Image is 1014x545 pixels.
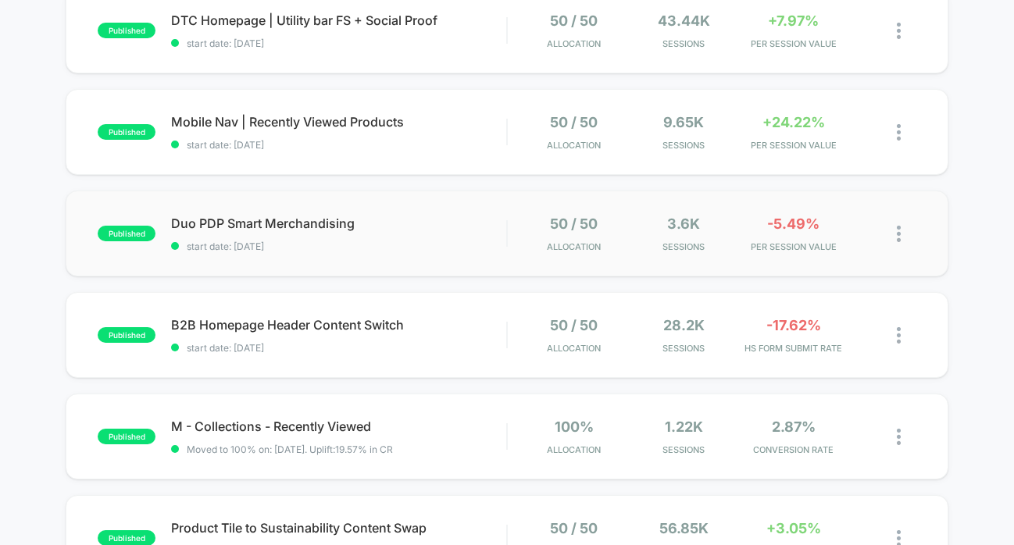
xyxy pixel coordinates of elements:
span: 50 / 50 [550,520,598,536]
span: Sessions [633,241,734,252]
span: 100% [555,419,594,435]
span: published [98,327,155,343]
span: +24.22% [762,114,825,130]
img: close [897,124,901,141]
span: 50 / 50 [550,317,598,333]
span: Product Tile to Sustainability Content Swap [171,520,506,536]
img: close [897,429,901,445]
span: CONVERSION RATE [742,444,844,455]
span: +7.97% [768,12,819,29]
span: PER SESSION VALUE [742,241,844,252]
span: Allocation [547,444,601,455]
span: start date: [DATE] [171,240,506,252]
span: Sessions [633,38,734,49]
span: -5.49% [767,216,819,232]
span: Sessions [633,140,734,151]
span: published [98,23,155,38]
img: close [897,23,901,39]
span: Hs Form Submit Rate [742,343,844,354]
span: 28.2k [663,317,705,333]
span: -17.62% [766,317,821,333]
span: 1.22k [665,419,703,435]
span: Moved to 100% on: [DATE] . Uplift: 19.57% in CR [187,443,393,455]
span: start date: [DATE] [171,139,506,151]
span: start date: [DATE] [171,342,506,354]
span: PER SESSION VALUE [742,38,844,49]
span: PER SESSION VALUE [742,140,844,151]
span: published [98,124,155,140]
span: 9.65k [663,114,704,130]
span: Mobile Nav | Recently Viewed Products [171,114,506,130]
span: 50 / 50 [550,114,598,130]
span: B2B Homepage Header Content Switch [171,317,506,333]
span: +3.05% [766,520,821,536]
span: 43.44k [658,12,710,29]
span: Sessions [633,444,734,455]
img: close [897,226,901,242]
span: DTC Homepage | Utility bar FS + Social Proof [171,12,506,28]
span: 56.85k [659,520,709,536]
span: start date: [DATE] [171,37,506,49]
span: published [98,226,155,241]
span: 50 / 50 [550,216,598,232]
span: Sessions [633,343,734,354]
span: 3.6k [667,216,700,232]
span: 50 / 50 [550,12,598,29]
span: 2.87% [772,419,816,435]
span: Allocation [547,343,601,354]
span: Allocation [547,241,601,252]
img: close [897,327,901,344]
span: M - Collections - Recently Viewed [171,419,506,434]
span: Allocation [547,140,601,151]
span: Duo PDP Smart Merchandising [171,216,506,231]
span: published [98,429,155,444]
span: Allocation [547,38,601,49]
